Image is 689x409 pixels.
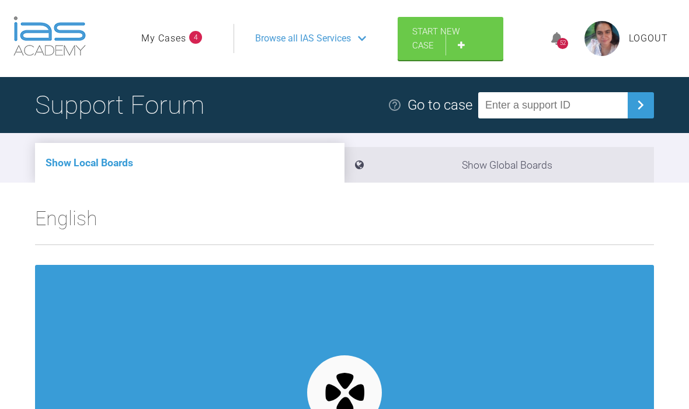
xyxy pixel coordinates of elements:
img: profile.png [584,21,620,56]
img: help.e70b9f3d.svg [388,98,402,112]
span: 4 [189,31,202,44]
img: logo-light.3e3ef733.png [13,16,86,56]
li: Show Local Boards [35,143,344,183]
span: Browse all IAS Services [255,31,351,46]
h2: English [35,202,654,244]
img: chevronRight.28bd32b0.svg [631,96,650,114]
a: My Cases [141,31,186,46]
div: Go to case [408,94,472,116]
input: Enter a support ID [478,92,628,118]
div: 52 [557,38,568,49]
a: Start New Case [398,17,503,60]
span: Start New Case [412,26,460,51]
h1: Support Forum [35,85,204,125]
a: Logout [629,31,668,46]
li: Show Global Boards [344,147,654,183]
